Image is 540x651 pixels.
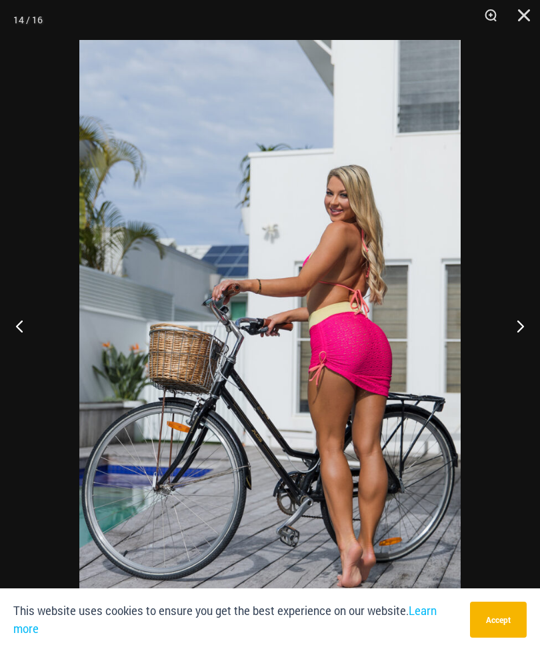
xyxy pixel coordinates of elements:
button: Next [490,293,540,359]
a: Learn more [13,604,437,636]
p: This website uses cookies to ensure you get the best experience on our website. [13,602,460,638]
button: Accept [470,602,527,638]
img: Bubble Mesh Highlight Pink 309 Top 5404 Skirt 06 [79,40,461,611]
div: 14 / 16 [13,10,43,30]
